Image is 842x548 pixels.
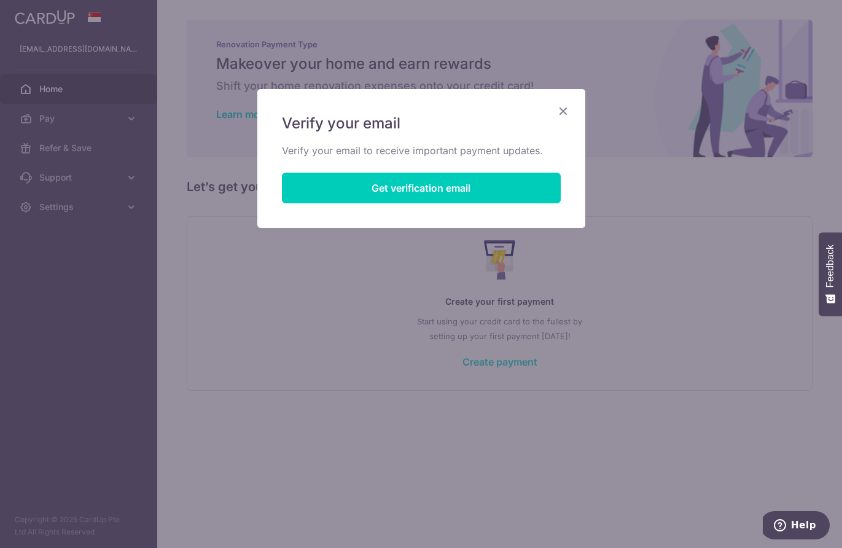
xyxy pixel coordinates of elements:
[282,114,400,133] span: Verify your email
[763,511,830,542] iframe: Opens a widget where you can find more information
[282,173,561,203] button: Get verification email
[819,232,842,316] button: Feedback - Show survey
[556,104,571,119] button: Close
[825,245,836,288] span: Feedback
[282,143,561,158] p: Verify your email to receive important payment updates.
